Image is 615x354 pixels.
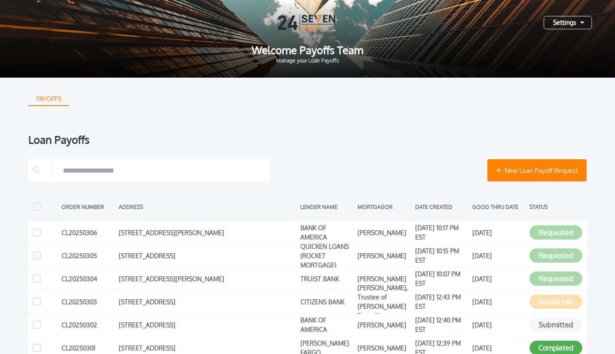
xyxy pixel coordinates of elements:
div: [STREET_ADDRESS] [119,295,296,308]
button: Requested [529,248,582,263]
div: [DATE] 10:15 PM EST [415,249,468,262]
button: PAYOFFS [28,92,69,106]
div: QUICKEN LOANS (ROCKET MORTGAGE) [300,249,353,262]
div: [PERSON_NAME] [358,226,410,239]
div: LENDER NAME [300,200,353,213]
div: MORTGAGOR [358,200,410,213]
div: BANK OF AMERICA [300,318,353,331]
button: Invalid Info [529,295,582,309]
span: Manage your Loan Payoffs [14,58,601,63]
div: TRUIST BANK [300,272,353,285]
button: Requested [529,271,582,286]
div: CL20250305 [62,249,114,262]
div: ADDRESS [119,200,296,213]
div: CITIZENS BANK [300,295,353,308]
div: [PERSON_NAME] [358,318,410,331]
div: Loan Payoffs [28,134,587,145]
div: [DATE] [472,272,525,285]
button: New Loan Payoff Request [487,159,587,181]
button: Requested [529,225,582,240]
div: CL20250304 [62,272,114,285]
div: CL20250303 [62,295,114,308]
div: ORDER NUMBER [62,200,114,213]
div: [DATE] [472,226,525,239]
button: Submitted [529,318,582,332]
span: New Loan Payoff Request [505,166,578,175]
div: BANK OF AMERICA [300,226,353,239]
img: Logo [278,14,337,31]
div: [STREET_ADDRESS][PERSON_NAME] [119,272,296,285]
div: [STREET_ADDRESS] [119,249,296,262]
div: DATE CREATED [415,200,468,213]
div: [PERSON_NAME], Trustee of [PERSON_NAME] Trust #1 [358,295,410,308]
div: STATUS [529,200,582,213]
div: [DATE] 10:07 PM EST [415,272,468,285]
div: [DATE] 12:40 PM EST [415,318,468,331]
div: [PERSON_NAME] [358,249,410,262]
div: [DATE] [472,249,525,262]
div: [STREET_ADDRESS][PERSON_NAME] [119,226,296,239]
button: Settings [544,16,592,29]
div: CL20250302 [62,318,114,331]
div: [DATE] 10:17 PM EST [415,226,468,239]
div: [DATE] 12:43 PM EST [415,295,468,308]
div: [DATE] [472,318,525,331]
div: GOOD THRU DATE [472,200,525,213]
div: CL20250306 [62,226,114,239]
span: Welcome Payoffs Team [14,45,601,55]
div: [DATE] [472,295,525,308]
div: [STREET_ADDRESS] [119,318,296,331]
div: [PERSON_NAME] [358,272,410,285]
div: PAYOFFS [29,92,68,106]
